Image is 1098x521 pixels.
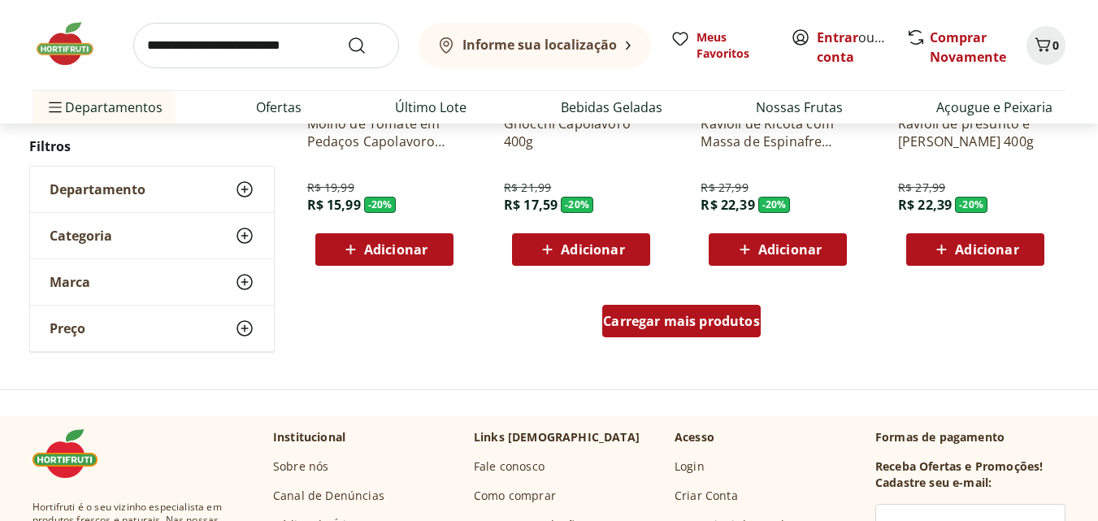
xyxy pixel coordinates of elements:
[602,305,761,344] a: Carregar mais produtos
[504,115,658,150] a: Gnocchi Capolavoro 400g
[33,429,114,478] img: Hortifruti
[906,233,1044,266] button: Adicionar
[701,196,754,214] span: R$ 22,39
[709,233,847,266] button: Adicionar
[29,130,275,163] h2: Filtros
[936,98,1052,117] a: Açougue e Peixaria
[315,233,454,266] button: Adicionar
[758,197,791,213] span: - 20 %
[46,88,65,127] button: Menu
[930,28,1006,66] a: Comprar Novamente
[462,36,617,54] b: Informe sua localização
[273,458,328,475] a: Sobre nós
[46,88,163,127] span: Departamentos
[512,233,650,266] button: Adicionar
[30,259,274,305] button: Marca
[474,488,556,504] a: Como comprar
[955,243,1018,256] span: Adicionar
[364,197,397,213] span: - 20 %
[395,98,467,117] a: Último Lote
[273,488,384,504] a: Canal de Denúncias
[33,20,114,68] img: Hortifruti
[504,196,558,214] span: R$ 17,59
[701,180,748,196] span: R$ 27,99
[474,429,640,445] p: Links [DEMOGRAPHIC_DATA]
[817,28,858,46] a: Entrar
[603,315,760,328] span: Carregar mais produtos
[133,23,399,68] input: search
[256,98,302,117] a: Ofertas
[347,36,386,55] button: Submit Search
[561,197,593,213] span: - 20 %
[817,28,889,67] span: ou
[898,115,1052,150] a: Ravioli de presunto e [PERSON_NAME] 400g
[875,458,1043,475] h3: Receba Ofertas e Promoções!
[875,429,1065,445] p: Formas de pagamento
[898,180,945,196] span: R$ 27,99
[758,243,822,256] span: Adicionar
[273,429,345,445] p: Institucional
[671,29,771,62] a: Meus Favoritos
[697,29,771,62] span: Meus Favoritos
[30,213,274,258] button: Categoria
[504,180,551,196] span: R$ 21,99
[955,197,987,213] span: - 20 %
[50,228,112,244] span: Categoria
[817,28,906,66] a: Criar conta
[898,196,952,214] span: R$ 22,39
[675,488,738,504] a: Criar Conta
[50,181,145,198] span: Departamento
[675,429,714,445] p: Acesso
[50,320,85,336] span: Preço
[701,115,855,150] a: Ravioli de Ricota com Massa de Espinafre Capolavoro 400g
[756,98,843,117] a: Nossas Frutas
[675,458,705,475] a: Login
[30,306,274,351] button: Preço
[30,167,274,212] button: Departamento
[1026,26,1065,65] button: Carrinho
[307,196,361,214] span: R$ 15,99
[474,458,545,475] a: Fale conosco
[561,243,624,256] span: Adicionar
[419,23,651,68] button: Informe sua localização
[50,274,90,290] span: Marca
[364,243,427,256] span: Adicionar
[561,98,662,117] a: Bebidas Geladas
[307,180,354,196] span: R$ 19,99
[875,475,992,491] h3: Cadastre seu e-mail:
[1052,37,1059,53] span: 0
[307,115,462,150] a: Molho de Tomate em Pedaços Capolavoro 300g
